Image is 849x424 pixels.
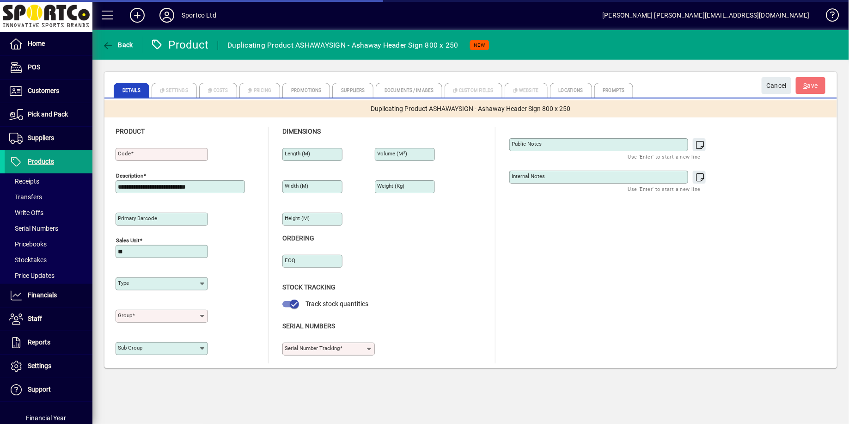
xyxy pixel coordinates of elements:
a: Support [5,378,92,401]
mat-label: Code [118,150,131,157]
mat-label: Public Notes [512,141,542,147]
mat-hint: Use 'Enter' to start a new line [628,184,701,194]
a: Knowledge Base [819,2,837,32]
a: Staff [5,307,92,331]
a: Suppliers [5,127,92,150]
span: Product [116,128,145,135]
span: Stock Tracking [282,283,336,291]
mat-label: Type [118,280,129,286]
a: Receipts [5,173,92,189]
a: Pricebooks [5,236,92,252]
span: Receipts [9,178,39,185]
span: Serial Numbers [9,225,58,232]
div: [PERSON_NAME] [PERSON_NAME][EMAIL_ADDRESS][DOMAIN_NAME] [602,8,810,23]
button: Profile [152,7,182,24]
mat-label: Volume (m ) [377,150,407,157]
span: Duplicating Product ASHAWAYSIGN - Ashaway Header Sign 800 x 250 [371,104,571,114]
a: Settings [5,355,92,378]
span: Serial Numbers [282,322,335,330]
span: POS [28,63,40,71]
div: Sportco Ltd [182,8,216,23]
div: Duplicating Product ASHAWAYSIGN - Ashaway Header Sign 800 x 250 [227,38,458,53]
a: Financials [5,284,92,307]
a: Reports [5,331,92,354]
span: Settings [28,362,51,369]
mat-label: Primary barcode [118,215,157,221]
button: Back [100,37,135,53]
a: POS [5,56,92,79]
span: Transfers [9,193,42,201]
span: Dimensions [282,128,321,135]
span: ave [804,78,818,93]
span: Home [28,40,45,47]
span: NEW [474,42,485,48]
span: Reports [28,338,50,346]
span: Financials [28,291,57,299]
span: Customers [28,87,59,94]
a: Customers [5,80,92,103]
span: Support [28,386,51,393]
span: Products [28,158,54,165]
a: Home [5,32,92,55]
a: Transfers [5,189,92,205]
button: Add [122,7,152,24]
span: Track stock quantities [305,300,368,307]
mat-label: Serial Number tracking [285,345,340,351]
mat-label: Internal Notes [512,173,545,179]
button: Save [796,77,825,94]
mat-label: Description [116,172,143,179]
span: Pick and Pack [28,111,68,118]
mat-label: Width (m) [285,183,308,189]
span: Price Updates [9,272,55,279]
span: Cancel [766,78,787,93]
mat-label: Sub group [118,344,142,351]
mat-label: Length (m) [285,150,310,157]
a: Pick and Pack [5,103,92,126]
app-page-header-button: Back [92,37,143,53]
span: Staff [28,315,42,322]
mat-hint: Use 'Enter' to start a new line [628,151,701,162]
span: Write Offs [9,209,43,216]
span: Ordering [282,234,314,242]
a: Stocktakes [5,252,92,268]
mat-label: Height (m) [285,215,310,221]
mat-label: Weight (Kg) [377,183,404,189]
span: Financial Year [26,414,67,422]
mat-label: Sales unit [116,237,140,244]
sup: 3 [403,150,405,154]
span: Suppliers [28,134,54,141]
a: Price Updates [5,268,92,283]
span: Back [102,41,133,49]
a: Write Offs [5,205,92,221]
div: Product [150,37,209,52]
mat-label: Group [118,312,132,319]
span: Stocktakes [9,256,47,264]
mat-label: EOQ [285,257,295,264]
span: S [804,82,807,89]
a: Serial Numbers [5,221,92,236]
button: Cancel [762,77,791,94]
span: Pricebooks [9,240,47,248]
